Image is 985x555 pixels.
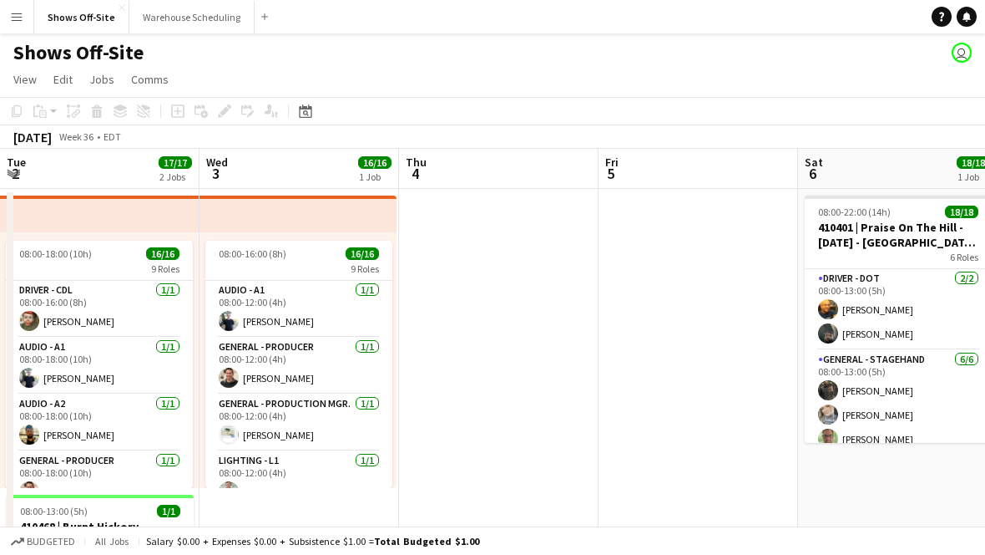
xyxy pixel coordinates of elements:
[6,338,193,395] app-card-role: Audio - A11/108:00-18:00 (10h)[PERSON_NAME]
[406,155,427,170] span: Thu
[4,164,26,183] span: 2
[403,164,427,183] span: 4
[13,40,144,65] h1: Shows Off-Site
[151,262,179,275] span: 9 Roles
[8,532,78,551] button: Budgeted
[358,156,391,169] span: 16/16
[53,72,73,87] span: Edit
[205,241,392,488] app-job-card: 08:00-16:00 (8h)16/169 RolesAudio - A11/108:00-12:00 (4h)[PERSON_NAME]General - Producer1/108:00-...
[950,251,978,263] span: 6 Roles
[55,130,97,143] span: Week 36
[146,535,479,547] div: Salary $0.00 + Expenses $0.00 + Subsistence $1.00 =
[92,535,132,547] span: All jobs
[124,69,175,90] a: Comms
[346,247,379,260] span: 16/16
[159,171,191,183] div: 2 Jobs
[802,164,823,183] span: 6
[7,69,43,90] a: View
[603,164,619,183] span: 5
[205,395,392,451] app-card-role: General - Production Mgr.1/108:00-12:00 (4h)[PERSON_NAME]
[13,72,37,87] span: View
[20,505,88,517] span: 08:00-13:00 (5h)
[83,69,121,90] a: Jobs
[205,338,392,395] app-card-role: General - Producer1/108:00-12:00 (4h)[PERSON_NAME]
[206,155,228,170] span: Wed
[129,1,255,33] button: Warehouse Scheduling
[952,43,972,63] app-user-avatar: Toryn Tamborello
[157,505,180,517] span: 1/1
[205,281,392,338] app-card-role: Audio - A11/108:00-12:00 (4h)[PERSON_NAME]
[7,519,194,549] h3: 410468 | Burnt Hickory - Student Event 2025
[6,281,193,338] app-card-role: Driver - CDL1/108:00-16:00 (8h)[PERSON_NAME]
[945,206,978,218] span: 18/18
[146,247,179,260] span: 16/16
[89,72,114,87] span: Jobs
[104,130,121,143] div: EDT
[805,155,823,170] span: Sat
[131,72,169,87] span: Comms
[47,69,79,90] a: Edit
[27,536,75,547] span: Budgeted
[818,206,891,218] span: 08:00-22:00 (14h)
[359,171,391,183] div: 1 Job
[34,1,129,33] button: Shows Off-Site
[6,241,193,488] app-job-card: 08:00-18:00 (10h)16/169 RolesDriver - CDL1/108:00-16:00 (8h)[PERSON_NAME]Audio - A11/108:00-18:00...
[205,451,392,508] app-card-role: Lighting - L11/108:00-12:00 (4h)[PERSON_NAME]
[219,247,286,260] span: 08:00-16:00 (8h)
[605,155,619,170] span: Fri
[6,395,193,451] app-card-role: Audio - A21/108:00-18:00 (10h)[PERSON_NAME]
[351,262,379,275] span: 9 Roles
[13,129,52,145] div: [DATE]
[7,155,26,170] span: Tue
[6,451,193,508] app-card-role: General - Producer1/108:00-18:00 (10h)[PERSON_NAME]
[374,535,479,547] span: Total Budgeted $1.00
[204,164,228,183] span: 3
[19,247,92,260] span: 08:00-18:00 (10h)
[159,156,192,169] span: 17/17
